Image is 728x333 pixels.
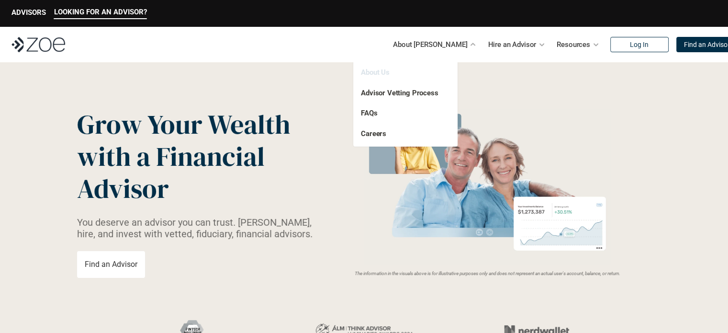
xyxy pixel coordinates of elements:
p: You deserve an advisor you can trust. [PERSON_NAME], hire, and invest with vetted, fiduciary, fin... [77,217,324,240]
em: The information in the visuals above is for illustrative purposes only and does not represent an ... [355,271,620,276]
a: Advisor Vetting Process [361,89,438,97]
p: Hire an Advisor [488,37,536,52]
p: Find an Advisor [85,260,137,269]
p: ADVISORS [11,8,46,17]
a: FAQs [361,109,377,117]
span: Grow Your Wealth [77,106,290,143]
p: Log In [630,41,649,49]
a: About Us [361,68,390,77]
a: Log In [610,37,669,52]
p: Resources [557,37,590,52]
a: Careers [361,129,386,138]
a: Find an Advisor [77,251,145,278]
p: About [PERSON_NAME] [393,37,467,52]
p: LOOKING FOR AN ADVISOR? [54,8,147,16]
span: with a Financial Advisor [77,138,270,207]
